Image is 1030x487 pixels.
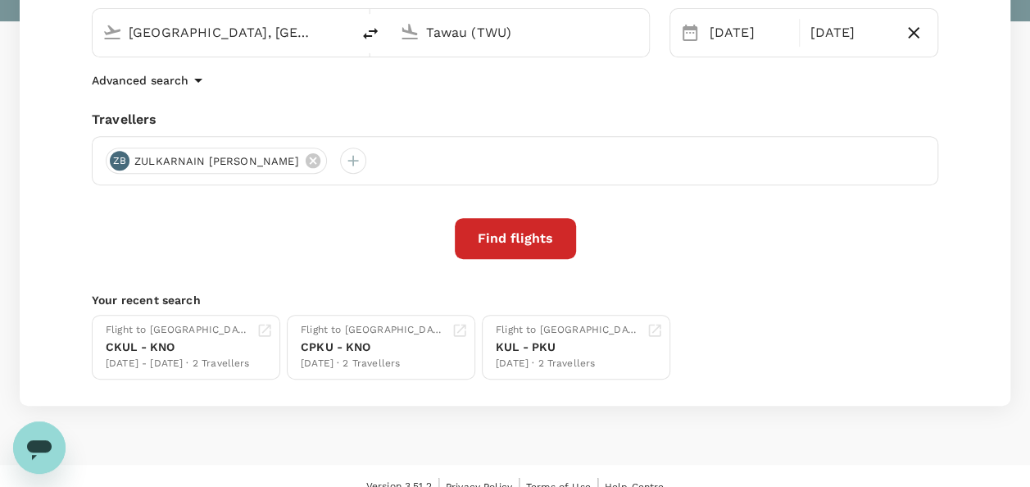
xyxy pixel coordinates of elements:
[13,421,66,474] iframe: Button to launch messaging window, conversation in progress
[803,16,896,49] div: [DATE]
[106,356,250,372] div: [DATE] - [DATE] · 2 Travellers
[426,20,614,45] input: Going to
[92,292,938,308] p: Your recent search
[638,30,641,34] button: Open
[301,339,445,356] div: CPKU - KNO
[703,16,796,49] div: [DATE]
[496,339,640,356] div: KUL - PKU
[106,339,250,356] div: CKUL - KNO
[106,322,250,339] div: Flight to [GEOGRAPHIC_DATA]
[106,148,327,174] div: ZBZULKARNAIN [PERSON_NAME]
[455,218,576,259] button: Find flights
[301,356,445,372] div: [DATE] · 2 Travellers
[496,322,640,339] div: Flight to [GEOGRAPHIC_DATA]
[92,110,938,130] div: Travellers
[351,14,390,53] button: delete
[301,322,445,339] div: Flight to [GEOGRAPHIC_DATA]
[129,20,316,45] input: Depart from
[339,30,343,34] button: Open
[92,72,188,89] p: Advanced search
[125,153,309,170] span: ZULKARNAIN [PERSON_NAME]
[110,151,129,171] div: ZB
[496,356,640,372] div: [DATE] · 2 Travellers
[92,71,208,90] button: Advanced search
